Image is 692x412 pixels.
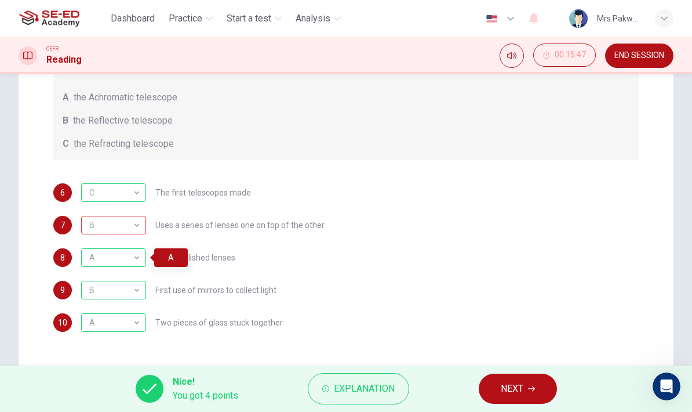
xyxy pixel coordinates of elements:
[605,44,673,68] button: END SESSION
[184,334,202,342] span: Help
[334,381,395,397] span: Explanation
[485,15,499,23] img: en
[63,137,69,151] span: C
[479,374,557,404] button: NEXT
[24,186,176,198] div: Ask a question
[81,313,146,332] div: A
[81,216,146,234] div: C
[63,114,68,128] span: B
[164,8,217,29] button: Practice
[24,298,194,322] div: I lost my test due to a technical error (CEFR Level Test)
[81,306,142,339] div: A
[155,286,276,294] span: First use of mirrors to collect light
[173,389,238,403] span: You got 4 points
[24,237,94,250] span: Search for help
[106,8,159,29] button: Dashboard
[60,286,65,294] span: 9
[291,8,345,29] button: Analysis
[653,373,680,400] iframe: Intercom live chat
[308,373,409,404] button: Explanation
[23,82,209,142] p: Hey Mrs.Pakwalan. Welcome to EduSynch!
[155,189,251,197] span: The first telescopes made
[26,334,52,342] span: Home
[111,12,155,26] span: Dashboard
[19,7,106,30] a: SE-ED Academy logo
[173,375,238,389] span: Nice!
[17,259,215,293] div: CEFR Level Test Structure and Scoring System
[500,44,524,68] div: Mute
[296,12,330,26] span: Analysis
[60,254,65,262] span: 8
[533,44,596,67] button: 00:15:47
[96,334,136,342] span: Messages
[222,8,286,29] button: Start a test
[533,44,596,68] div: Hide
[12,176,220,221] div: Ask a questionAI Agent and team can helpProfile image for Fin
[155,319,283,327] span: Two pieces of glass stuck together
[155,254,235,262] span: Highly polished lenses
[74,91,177,104] span: the Achromatic telescope
[597,12,641,26] div: Mrs.Pakwalan Deekerd
[46,53,82,67] h1: Reading
[169,12,202,26] span: Practice
[60,221,65,229] span: 7
[73,114,173,128] span: the Reflective telescope
[60,189,65,197] span: 6
[555,50,586,60] span: 00:15:47
[81,248,146,267] div: A
[58,319,67,327] span: 10
[17,293,215,327] div: I lost my test due to a technical error (CEFR Level Test)
[81,281,146,299] div: B
[227,12,271,26] span: Start a test
[154,248,188,267] div: A
[17,232,215,255] button: Search for help
[81,209,142,242] div: B
[77,305,154,352] button: Messages
[24,198,176,211] div: AI Agent and team can help
[155,221,325,229] span: Uses a series of lenses one on top of the other
[63,91,69,104] span: A
[81,241,142,274] div: A
[155,305,232,352] button: Help
[81,176,142,209] div: C
[81,274,142,307] div: B
[501,381,523,397] span: NEXT
[19,7,79,30] img: SE-ED Academy logo
[46,45,59,53] span: CEFR
[74,137,174,151] span: the Refracting telescope
[81,183,146,202] div: C
[569,9,588,28] img: Profile picture
[24,264,194,288] div: CEFR Level Test Structure and Scoring System
[180,191,194,205] img: Profile image for Fin
[614,51,664,60] span: END SESSION
[23,142,209,161] p: How can we help?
